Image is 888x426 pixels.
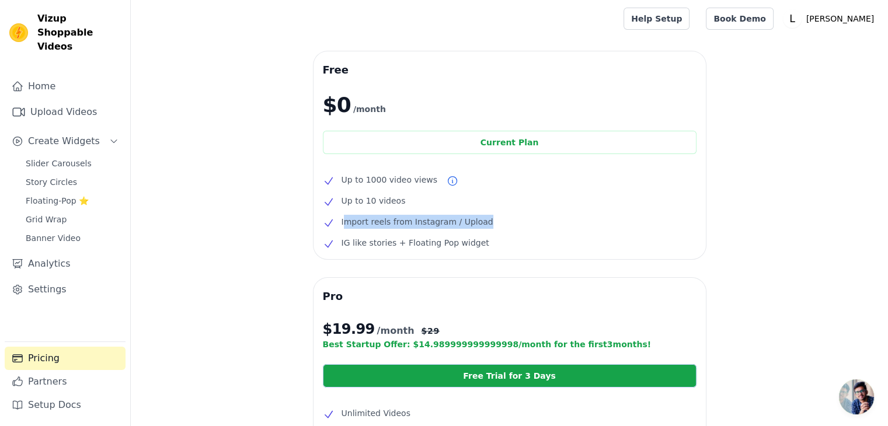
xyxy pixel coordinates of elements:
[342,173,437,187] span: Up to 1000 video views
[26,158,92,169] span: Slider Carousels
[624,8,689,30] a: Help Setup
[5,278,126,301] a: Settings
[353,102,386,116] span: /month
[9,23,28,42] img: Vizup
[706,8,773,30] a: Book Demo
[5,347,126,370] a: Pricing
[323,93,351,117] span: $0
[19,155,126,172] a: Slider Carousels
[377,324,415,338] span: /month
[26,232,81,244] span: Banner Video
[421,325,439,337] span: $ 29
[802,8,879,29] p: [PERSON_NAME]
[323,320,375,338] span: $ 19.99
[789,13,795,25] text: L
[19,211,126,228] a: Grid Wrap
[19,193,126,209] a: Floating-Pop ⭐
[783,8,879,29] button: L [PERSON_NAME]
[342,194,406,208] span: Up to 10 videos
[19,174,126,190] a: Story Circles
[5,370,126,393] a: Partners
[28,134,100,148] span: Create Widgets
[323,61,697,79] h3: Free
[26,176,77,188] span: Story Circles
[5,252,126,275] a: Analytics
[26,195,89,207] span: Floating-Pop ⭐
[342,215,493,229] span: Import reels from Instagram / Upload
[323,287,697,306] h3: Pro
[5,130,126,153] button: Create Widgets
[342,236,489,250] span: IG like stories + Floating Pop widget
[323,131,697,154] div: Current Plan
[26,214,67,225] span: Grid Wrap
[37,12,121,54] span: Vizup Shoppable Videos
[5,75,126,98] a: Home
[342,406,410,420] span: Unlimited Videos
[5,393,126,417] a: Setup Docs
[323,338,697,350] p: Best Startup Offer: $ 14.989999999999998 /month for the first 3 months!
[323,364,697,387] a: Free Trial for 3 Days
[839,379,874,414] a: Open chat
[19,230,126,246] a: Banner Video
[5,100,126,124] a: Upload Videos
